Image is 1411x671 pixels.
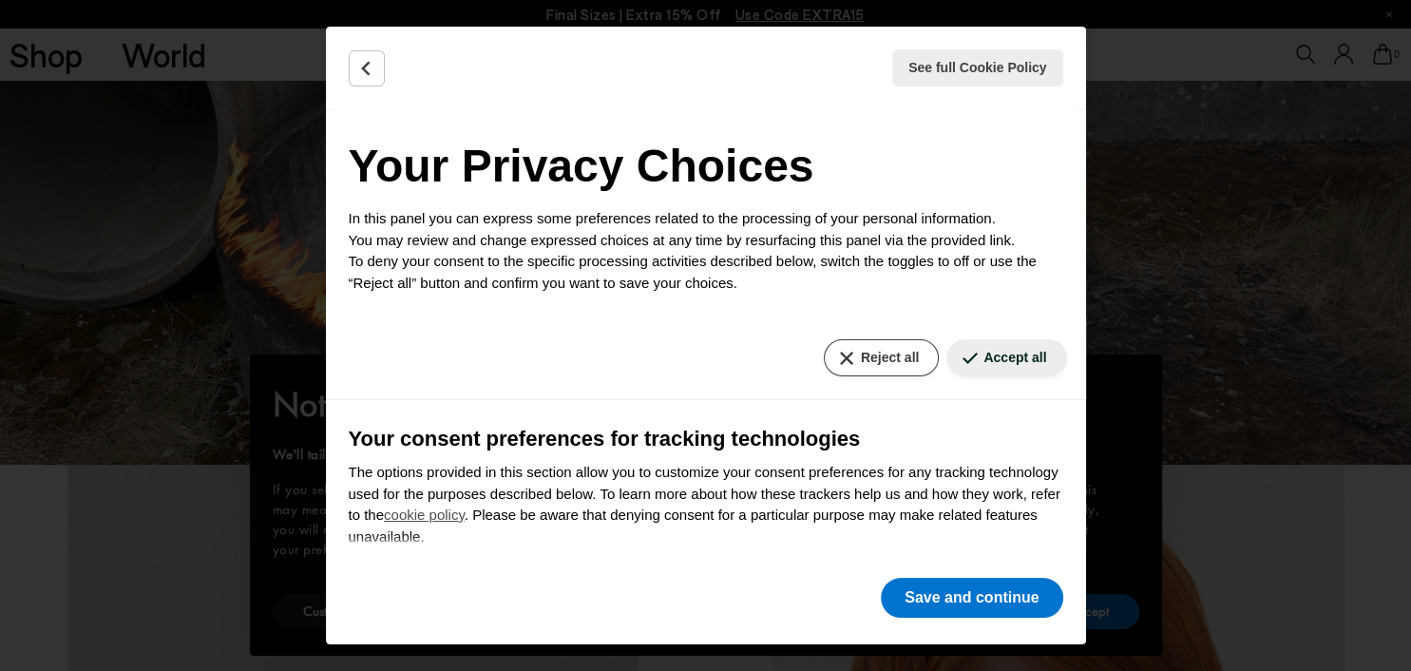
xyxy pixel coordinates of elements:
h3: Your consent preferences for tracking technologies [349,423,1063,454]
a: cookie policy - link opens in a new tab [384,507,465,523]
button: See full Cookie Policy [892,49,1063,86]
p: In this panel you can express some preferences related to the processing of your personal informa... [349,208,1063,294]
button: Save and continue [881,578,1062,618]
h2: Your Privacy Choices [349,132,1063,201]
button: Reject all [824,339,939,376]
span: See full Cookie Policy [908,58,1047,78]
button: Accept all [946,339,1066,376]
button: Back [349,50,385,86]
p: The options provided in this section allow you to customize your consent preferences for any trac... [349,462,1063,547]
